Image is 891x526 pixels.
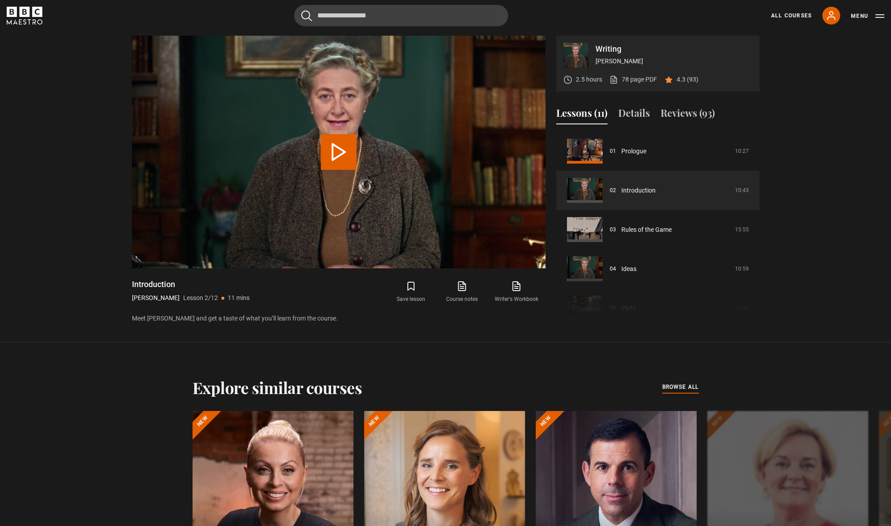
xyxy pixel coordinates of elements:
[132,314,546,323] p: Meet [PERSON_NAME] and get a taste of what you’ll learn from the course.
[488,279,546,305] a: Writer's Workbook
[851,12,884,21] button: Toggle navigation
[609,75,657,84] a: 78 page PDF
[132,36,546,268] video-js: Video Player
[7,7,42,25] svg: BBC Maestro
[228,293,250,303] p: 11 mins
[662,382,699,391] span: browse all
[556,106,608,124] button: Lessons (11)
[294,5,508,26] input: Search
[618,106,650,124] button: Details
[621,186,656,195] a: Introduction
[661,106,715,124] button: Reviews (93)
[386,279,436,305] button: Save lesson
[595,57,752,66] p: [PERSON_NAME]
[183,293,218,303] p: Lesson 2/12
[576,75,602,84] p: 2.5 hours
[301,10,312,21] button: Submit the search query
[436,279,487,305] a: Course notes
[621,264,636,274] a: Ideas
[132,293,180,303] p: [PERSON_NAME]
[193,378,362,397] h2: Explore similar courses
[321,134,357,170] button: Play Lesson Introduction
[132,279,250,290] h1: Introduction
[621,147,646,156] a: Prologue
[677,75,698,84] p: 4.3 (93)
[621,225,672,234] a: Rules of the Game
[662,382,699,392] a: browse all
[595,45,752,53] p: Writing
[771,12,812,20] a: All Courses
